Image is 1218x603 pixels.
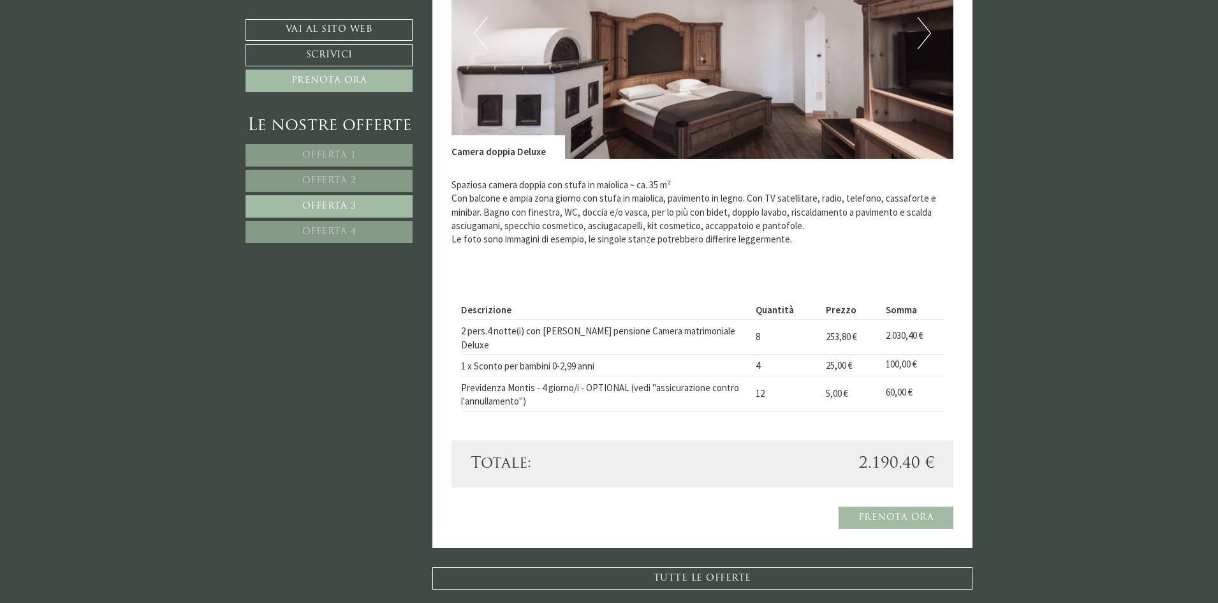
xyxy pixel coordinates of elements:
small: 11:46 [19,59,169,68]
button: Next [918,17,931,49]
td: 100,00 € [881,354,944,376]
p: Spaziosa camera doppia con stufa in maiolica ~ ca. 35 m² Con balcone e ampia zona giorno con stuf... [451,178,954,246]
div: Camera doppia Deluxe [451,135,565,158]
span: 2.190,40 € [859,453,934,475]
span: Offerta 4 [302,227,356,237]
td: 12 [751,376,821,411]
td: 60,00 € [881,376,944,411]
a: Vai al sito web [246,19,413,41]
div: Totale: [461,453,703,475]
button: Invia [433,336,503,359]
a: TUTTE LE OFFERTE [432,567,973,590]
th: Descrizione [461,301,751,319]
span: Offerta 1 [302,151,356,160]
td: 4 [751,354,821,376]
div: [DATE] [230,10,273,30]
span: Offerta 2 [302,176,356,186]
td: 2.030,40 € [881,319,944,354]
span: Offerta 3 [302,202,356,211]
td: 2 pers.4 notte(i) con [PERSON_NAME] pensione Camera matrimoniale Deluxe [461,319,751,354]
th: Somma [881,301,944,319]
td: 1 x Sconto per bambini 0-2,99 anni [461,354,751,376]
a: Scrivici [246,44,413,66]
th: Prezzo [821,301,881,319]
div: Montis – Active Nature Spa [19,36,169,46]
td: Previdenza Montis - 4 giorno/i - OPTIONAL (vedi "assicurazione contro l'annullamento") [461,376,751,411]
a: Prenota ora [246,70,413,92]
th: Quantità [751,301,821,319]
span: 253,80 € [826,331,857,343]
a: Prenota ora [839,507,954,529]
div: Buon giorno, come possiamo aiutarla? [10,34,175,70]
span: 25,00 € [826,359,853,371]
div: Le nostre offerte [246,114,413,138]
td: 8 [751,319,821,354]
button: Previous [474,17,487,49]
span: 5,00 € [826,387,848,399]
